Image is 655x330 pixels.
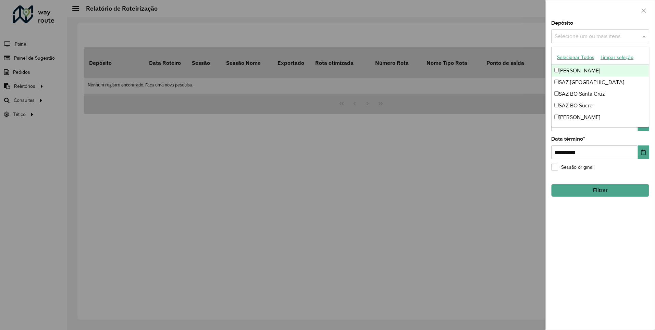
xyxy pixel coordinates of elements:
div: SAZ [GEOGRAPHIC_DATA] [552,76,649,88]
div: SAZ BO Sucre [552,100,649,111]
button: Limpar seleção [597,52,637,63]
ng-dropdown-panel: Options list [551,47,649,127]
div: SAZ BO Santa Cruz [552,88,649,100]
button: Filtrar [551,184,649,197]
label: Sessão original [551,164,593,171]
div: [PERSON_NAME] [552,65,649,76]
button: Selecionar Todos [554,52,597,63]
button: Choose Date [638,145,649,159]
label: Data término [551,135,585,143]
div: [PERSON_NAME] [552,111,649,123]
label: Depósito [551,19,573,27]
